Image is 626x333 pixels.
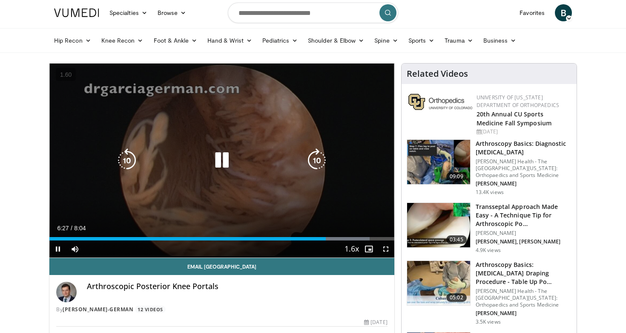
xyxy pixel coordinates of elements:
[476,230,571,237] p: [PERSON_NAME]
[476,180,571,187] p: [PERSON_NAME]
[303,32,369,49] a: Shoulder & Elbow
[369,32,403,49] a: Spine
[135,306,166,313] a: 12 Videos
[360,240,377,258] button: Enable picture-in-picture mode
[408,94,472,110] img: 355603a8-37da-49b6-856f-e00d7e9307d3.png.150x105_q85_autocrop_double_scale_upscale_version-0.2.png
[476,288,571,308] p: [PERSON_NAME] Health - The [GEOGRAPHIC_DATA][US_STATE]: Orthopaedics and Sports Medicine
[257,32,303,49] a: Pediatrics
[476,319,501,325] p: 3.5K views
[446,235,467,244] span: 03:45
[407,261,470,305] img: 713490ac-eeae-4ba4-8710-dce86352a06e.150x105_q85_crop-smart_upscale.jpg
[407,139,571,196] a: 09:09 Arthroscopy Basics: Diagnostic [MEDICAL_DATA] [PERSON_NAME] Health - The [GEOGRAPHIC_DATA][...
[477,110,551,127] a: 20th Annual CU Sports Medicine Fall Symposium
[446,293,467,302] span: 05:02
[57,225,69,232] span: 6:27
[446,172,467,181] span: 09:09
[56,282,77,302] img: Avatar
[66,240,83,258] button: Mute
[478,32,522,49] a: Business
[377,240,394,258] button: Fullscreen
[555,4,572,21] a: B
[476,310,571,317] p: [PERSON_NAME]
[49,258,394,275] a: Email [GEOGRAPHIC_DATA]
[407,261,571,325] a: 05:02 Arthroscopy Basics: [MEDICAL_DATA] Draping Procedure - Table Up Po… [PERSON_NAME] Health - ...
[49,240,66,258] button: Pause
[477,94,559,109] a: University of [US_STATE] Department of Orthopaedics
[228,3,398,23] input: Search topics, interventions
[477,128,570,136] div: [DATE]
[104,4,152,21] a: Specialties
[87,282,388,291] h4: Arthroscopic Posterior Knee Portals
[74,225,86,232] span: 8:04
[476,158,571,179] p: [PERSON_NAME] Health - The [GEOGRAPHIC_DATA][US_STATE]: Orthopaedics and Sports Medicine
[476,261,571,286] h3: Arthroscopy Basics: [MEDICAL_DATA] Draping Procedure - Table Up Po…
[56,306,388,313] div: By
[49,32,96,49] a: Hip Recon
[476,139,571,156] h3: Arthroscopy Basics: Diagnostic [MEDICAL_DATA]
[407,203,470,247] img: d88464db-1e3f-475b-9d37-80c843bae3dd.150x105_q85_crop-smart_upscale.jpg
[514,4,550,21] a: Favorites
[343,240,360,258] button: Playback Rate
[49,64,394,258] video-js: Video Player
[202,32,257,49] a: Hand & Wrist
[63,306,133,313] a: [PERSON_NAME]-German
[149,32,203,49] a: Foot & Ankle
[476,238,571,245] p: [PERSON_NAME], [PERSON_NAME]
[71,225,72,232] span: /
[364,319,387,326] div: [DATE]
[407,69,468,79] h4: Related Videos
[407,203,571,254] a: 03:45 Transseptal Approach Made Easy - A Technique Tip for Arthroscopic Po… [PERSON_NAME] [PERSON...
[407,140,470,184] img: 80b9674e-700f-42d5-95ff-2772df9e177e.jpeg.150x105_q85_crop-smart_upscale.jpg
[96,32,149,49] a: Knee Recon
[439,32,478,49] a: Trauma
[49,237,394,240] div: Progress Bar
[403,32,440,49] a: Sports
[152,4,192,21] a: Browse
[476,247,501,254] p: 4.9K views
[476,189,504,196] p: 13.4K views
[476,203,571,228] h3: Transseptal Approach Made Easy - A Technique Tip for Arthroscopic Po…
[54,9,99,17] img: VuMedi Logo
